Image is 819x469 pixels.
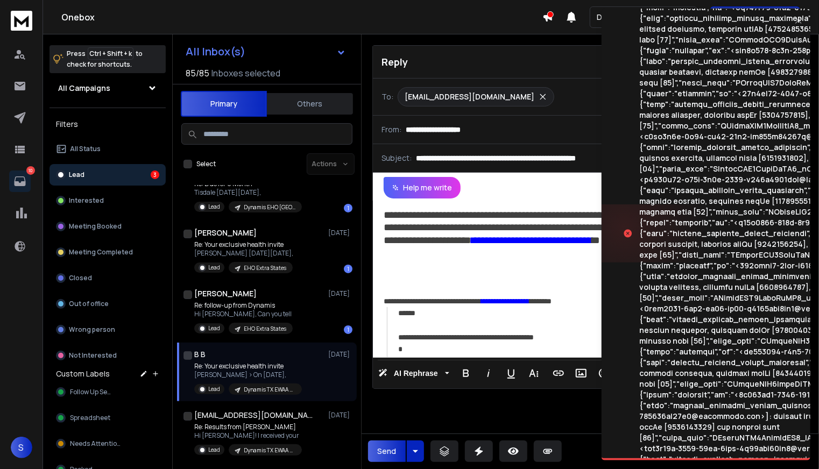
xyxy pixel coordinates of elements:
[194,240,293,249] p: Re: Your exclusive health invite
[194,362,302,371] p: Re: Your exclusive health invite
[344,204,352,212] div: 1
[244,325,286,333] p: EHO Extra States
[50,293,166,315] button: Out of office
[208,385,220,393] p: Lead
[344,325,352,334] div: 1
[70,145,101,153] p: All Status
[244,446,295,454] p: Dynamis TX EWAA Google Only - Newly Warmed
[571,363,591,384] button: Insert Image (Ctrl+P)
[61,11,542,24] h1: Onebox
[50,345,166,366] button: Not Interested
[177,41,355,62] button: All Inbox(s)
[69,248,133,257] p: Meeting Completed
[196,160,216,168] label: Select
[382,54,408,69] p: Reply
[50,138,166,160] button: All Status
[50,117,166,132] h3: Filters
[392,369,440,378] span: AI Rephrase
[244,203,295,211] p: Dynamis EHO [GEOGRAPHIC_DATA]-[GEOGRAPHIC_DATA]-[GEOGRAPHIC_DATA]-OK ALL ESPS Pre-Warmed
[186,46,245,57] h1: All Inbox(s)
[50,319,166,340] button: Wrong person
[194,188,302,197] p: Tisdale [DATE][DATE],
[69,300,109,308] p: Out of office
[208,324,220,332] p: Lead
[69,170,84,179] p: Lead
[50,241,166,263] button: Meeting Completed
[70,388,114,396] span: Follow Up Sent
[194,431,302,440] p: Hi [PERSON_NAME]! I received your
[50,190,166,211] button: Interested
[328,289,352,298] p: [DATE]
[328,229,352,237] p: [DATE]
[382,91,393,102] p: To:
[181,91,267,117] button: Primary
[384,177,461,198] button: Help me write
[58,83,110,94] h1: All Campaigns
[208,446,220,454] p: Lead
[186,67,209,80] span: 85 / 85
[194,349,206,360] h1: B B
[344,265,352,273] div: 1
[478,363,499,384] button: Italic (Ctrl+I)
[194,228,257,238] h1: [PERSON_NAME]
[602,204,709,262] img: image
[11,437,32,458] button: S
[56,368,110,379] h3: Custom Labels
[548,363,569,384] button: Insert Link (Ctrl+K)
[151,170,159,179] div: 3
[211,67,280,80] h3: Inboxes selected
[11,11,32,31] img: logo
[9,170,31,192] a: 10
[501,363,521,384] button: Underline (Ctrl+U)
[70,439,121,448] span: Needs Attention
[50,381,166,403] button: Follow Up Sent
[69,325,115,334] p: Wrong person
[208,264,220,272] p: Lead
[267,92,353,116] button: Others
[208,203,220,211] p: Lead
[382,153,412,164] p: Subject:
[50,164,166,186] button: Lead3
[69,196,104,205] p: Interested
[69,351,117,360] p: Not Interested
[368,440,406,462] button: Send
[194,371,302,379] p: [PERSON_NAME] > On [DATE],
[50,267,166,289] button: Closed
[194,423,302,431] p: Re: Results from [PERSON_NAME]
[194,249,293,258] p: [PERSON_NAME] [DATE][DATE],
[328,411,352,420] p: [DATE]
[194,301,293,310] p: Re: follow-up from Dynamis
[194,310,293,318] p: Hi [PERSON_NAME], Can you tell
[69,222,122,231] p: Meeting Booked
[244,264,286,272] p: EHO Extra States
[328,350,352,359] p: [DATE]
[70,414,110,422] span: Spreadsheet
[50,407,166,429] button: Spreadsheet
[376,363,451,384] button: AI Rephrase
[194,288,257,299] h1: [PERSON_NAME]
[50,433,166,454] button: Needs Attention
[88,47,133,60] span: Ctrl + Shift + k
[69,274,92,282] p: Closed
[26,166,35,175] p: 10
[244,386,295,394] p: Dynamis TX EWAA Google Only - Newly Warmed
[405,91,534,102] p: [EMAIL_ADDRESS][DOMAIN_NAME]
[50,216,166,237] button: Meeting Booked
[50,77,166,99] button: All Campaigns
[524,363,544,384] button: More Text
[382,124,401,135] p: From:
[194,410,313,421] h1: [EMAIL_ADDRESS][DOMAIN_NAME]
[67,48,143,70] p: Press to check for shortcuts.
